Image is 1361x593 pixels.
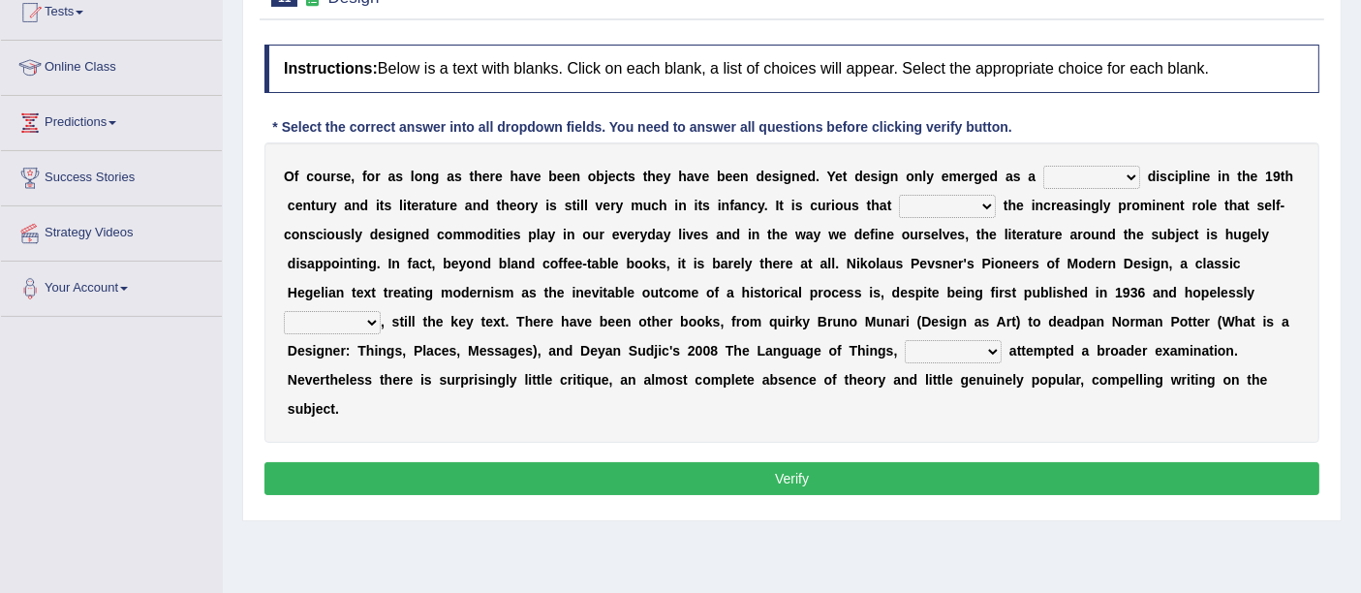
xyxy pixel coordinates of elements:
b: s [336,169,344,184]
b: s [1257,198,1265,213]
b: y [640,227,648,242]
b: s [702,198,710,213]
b: e [534,169,541,184]
b: , [351,169,355,184]
b: l [584,198,588,213]
b: e [565,169,572,184]
b: h [1008,198,1017,213]
b: e [506,227,513,242]
b: t [843,169,848,184]
b: l [1206,198,1210,213]
b: r [490,169,495,184]
b: a [344,198,352,213]
b: f [362,169,367,184]
b: t [779,198,784,213]
b: e [608,169,616,184]
b: i [545,198,549,213]
b: o [314,169,323,184]
b: n [1194,169,1203,184]
b: i [875,227,879,242]
b: t [497,198,502,213]
b: d [1148,169,1157,184]
b: i [576,198,580,213]
b: a [656,227,664,242]
b: c [288,198,295,213]
b: s [549,198,557,213]
b: a [734,198,742,213]
b: l [351,227,355,242]
b: s [454,169,462,184]
b: m [465,227,477,242]
b: . [816,169,820,184]
b: t [643,169,648,184]
b: s [851,198,859,213]
b: u [591,227,600,242]
b: h [659,198,667,213]
b: r [634,227,639,242]
b: r [610,198,615,213]
b: r [826,198,831,213]
b: r [445,198,449,213]
b: l [1187,169,1191,184]
b: d [480,198,489,213]
b: a [447,169,454,184]
b: e [495,169,503,184]
b: n [724,227,732,242]
b: e [1203,169,1211,184]
b: e [886,227,894,242]
b: a [518,169,526,184]
b: c [616,169,624,184]
b: n [722,198,730,213]
b: l [922,169,926,184]
b: i [695,198,698,213]
b: y [531,198,539,213]
b: n [742,198,751,213]
b: s [513,227,521,242]
b: h [501,198,510,213]
b: f [294,169,299,184]
b: o [326,227,335,242]
b: o [582,227,591,242]
b: r [525,198,530,213]
b: e [378,227,386,242]
b: n [352,198,360,213]
b: c [651,198,659,213]
a: Online Class [1,41,222,89]
b: s [628,169,635,184]
b: y [758,198,764,213]
b: b [548,169,557,184]
b: h [474,169,482,184]
b: g [431,169,440,184]
b: e [764,169,772,184]
b: i [682,227,686,242]
b: O [284,169,294,184]
b: c [1167,169,1175,184]
b: r [1127,198,1131,213]
b: l [537,227,541,242]
b: r [324,198,328,213]
b: d [421,227,430,242]
b: n [1036,198,1044,213]
b: e [603,198,610,213]
b: i [403,198,407,213]
b: i [831,198,835,213]
b: n [914,169,923,184]
b: t [380,198,385,213]
b: t [432,198,437,213]
b: e [863,169,871,184]
b: n [1172,198,1181,213]
b: h [1229,198,1238,213]
b: s [795,198,803,213]
b: r [418,198,423,213]
b: 1 [1265,169,1273,184]
b: Instructions: [284,60,378,77]
b: d [732,227,741,242]
b: i [376,198,380,213]
b: o [1131,198,1140,213]
b: e [295,198,303,213]
b: r [600,227,604,242]
b: e [656,169,664,184]
b: a [1028,169,1036,184]
b: e [780,227,788,242]
b: p [1179,169,1188,184]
